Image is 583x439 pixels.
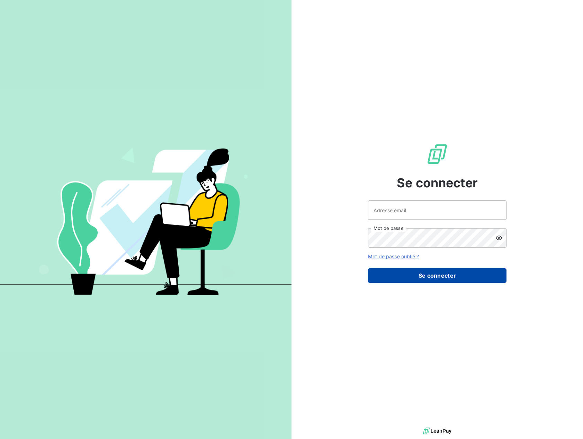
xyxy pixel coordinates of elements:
img: logo [423,426,451,436]
input: placeholder [368,200,506,220]
span: Se connecter [397,173,478,192]
img: Logo LeanPay [426,143,448,165]
button: Se connecter [368,268,506,283]
a: Mot de passe oublié ? [368,253,419,259]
